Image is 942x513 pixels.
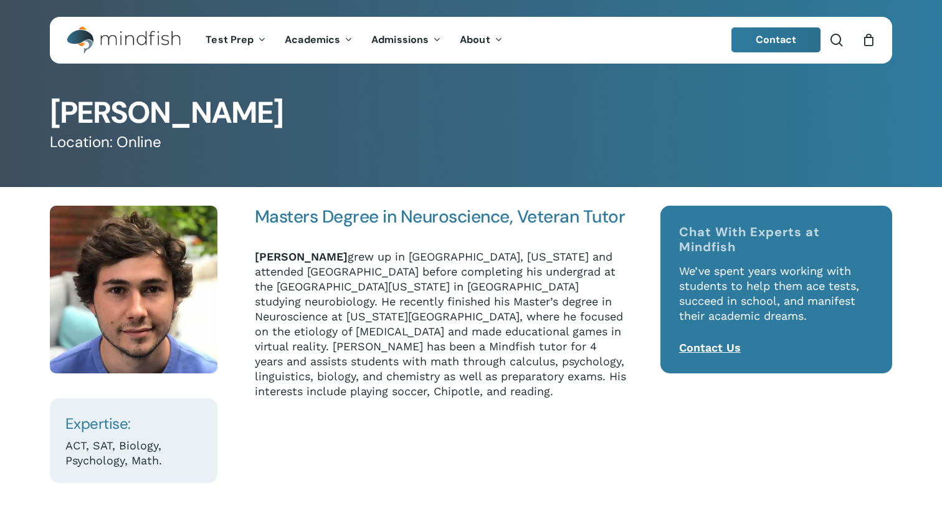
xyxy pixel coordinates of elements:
[65,438,202,468] p: ACT, SAT, Biology, Psychology, Math.
[275,35,362,46] a: Academics
[50,132,161,151] span: Location: Online
[450,35,512,46] a: About
[679,264,873,340] p: We’ve spent years working with students to help them ace tests, succeed in school, and manifest t...
[679,341,741,354] a: Contact Us
[255,206,627,228] h4: Masters Degree in Neuroscience, Veteran Tutor
[65,414,131,433] span: Expertise:
[679,224,873,254] h4: Chat With Experts at Mindfish
[460,33,490,46] span: About
[196,35,275,46] a: Test Prep
[255,249,627,399] p: grew up in [GEOGRAPHIC_DATA], [US_STATE] and attended [GEOGRAPHIC_DATA] before completing his und...
[285,33,340,46] span: Academics
[255,250,348,263] strong: [PERSON_NAME]
[731,27,821,52] a: Contact
[756,33,797,46] span: Contact
[50,206,217,373] img: Augie Bennett Headshot
[362,35,450,46] a: Admissions
[50,17,892,64] header: Main Menu
[371,33,429,46] span: Admissions
[196,17,511,64] nav: Main Menu
[206,33,254,46] span: Test Prep
[50,98,892,128] h1: [PERSON_NAME]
